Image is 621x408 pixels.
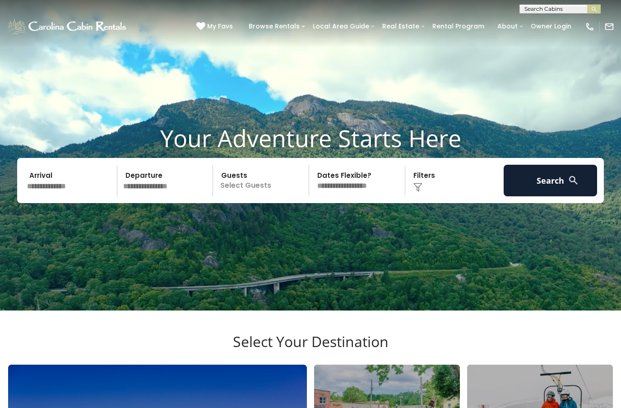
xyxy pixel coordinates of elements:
[568,175,579,186] img: search-regular-white.png
[604,22,614,32] img: mail-regular-white.png
[244,19,304,33] a: Browse Rentals
[493,19,522,33] a: About
[504,165,597,196] button: Search
[585,22,595,32] img: phone-regular-white.png
[207,22,233,31] span: My Favs
[7,18,129,36] img: White-1-1-2.png
[308,19,374,33] a: Local Area Guide
[196,22,235,32] a: My Favs
[216,165,309,196] p: Select Guests
[378,19,424,33] a: Real Estate
[7,333,614,365] h3: Select Your Destination
[526,19,576,33] a: Owner Login
[7,124,614,152] h1: Your Adventure Starts Here
[413,183,422,192] img: filter--v1.png
[428,19,489,33] a: Rental Program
